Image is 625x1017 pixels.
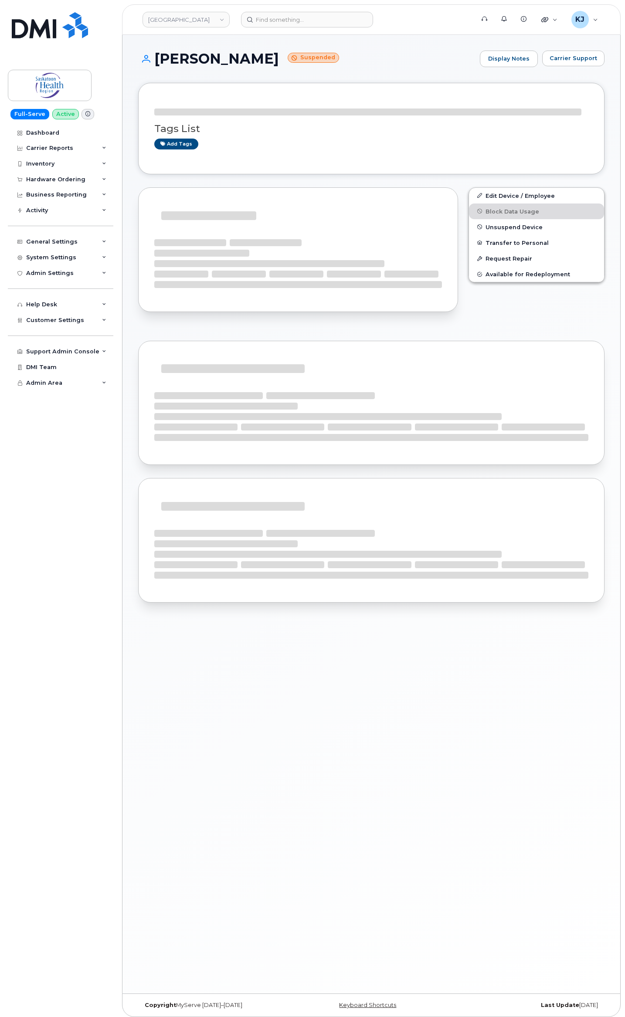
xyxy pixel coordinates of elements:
[469,235,604,251] button: Transfer to Personal
[469,203,604,219] button: Block Data Usage
[469,219,604,235] button: Unsuspend Device
[542,51,605,66] button: Carrier Support
[469,251,604,266] button: Request Repair
[339,1002,396,1008] a: Keyboard Shortcuts
[145,1002,176,1008] strong: Copyright
[154,123,588,134] h3: Tags List
[449,1002,605,1009] div: [DATE]
[469,188,604,203] a: Edit Device / Employee
[486,271,570,278] span: Available for Redeployment
[550,54,597,62] span: Carrier Support
[486,224,543,230] span: Unsuspend Device
[541,1002,579,1008] strong: Last Update
[154,139,198,149] a: Add tags
[138,51,476,66] h1: [PERSON_NAME]
[480,51,538,67] a: Display Notes
[138,1002,294,1009] div: MyServe [DATE]–[DATE]
[288,53,339,63] small: Suspended
[469,266,604,282] button: Available for Redeployment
